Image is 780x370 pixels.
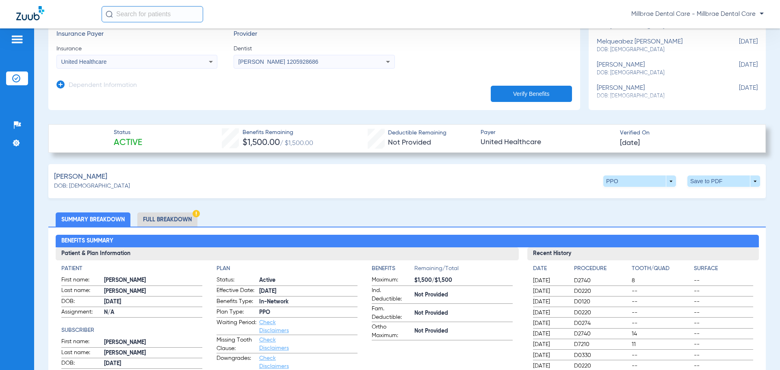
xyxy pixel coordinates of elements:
[694,351,753,359] span: --
[61,308,101,318] span: Assignment:
[694,319,753,327] span: --
[372,323,412,340] span: Ortho Maximum:
[717,38,758,53] span: [DATE]
[372,276,412,286] span: Maximum:
[533,362,567,370] span: [DATE]
[114,128,142,137] span: Status
[533,277,567,285] span: [DATE]
[104,338,202,347] span: [PERSON_NAME]
[388,139,431,146] span: Not Provided
[632,264,691,273] h4: Tooth/Quad
[717,61,758,76] span: [DATE]
[234,30,394,39] h3: Provider
[414,327,513,335] span: Not Provided
[61,326,202,335] app-breakdown-title: Subscriber
[597,84,717,100] div: [PERSON_NAME]
[620,129,752,137] span: Verified On
[193,210,200,217] img: Hazard
[104,298,202,306] span: [DATE]
[238,58,318,65] span: [PERSON_NAME] 1205928686
[106,11,113,18] img: Search Icon
[632,362,691,370] span: --
[574,362,629,370] span: D0220
[104,287,202,296] span: [PERSON_NAME]
[574,351,629,359] span: D0330
[533,340,567,348] span: [DATE]
[597,61,717,76] div: [PERSON_NAME]
[597,69,717,77] span: DOB: [DEMOGRAPHIC_DATA]
[56,247,519,260] h3: Patient & Plan Information
[574,287,629,295] span: D0220
[481,128,613,137] span: Payer
[597,38,717,53] div: melqueabez [PERSON_NAME]
[574,330,629,338] span: D2740
[259,355,289,369] a: Check Disclaimers
[243,138,280,147] span: $1,500.00
[694,330,753,338] span: --
[632,330,691,338] span: 14
[632,298,691,306] span: --
[414,309,513,318] span: Not Provided
[574,298,629,306] span: D0120
[372,286,412,303] span: Ind. Deductible:
[632,287,691,295] span: --
[632,264,691,276] app-breakdown-title: Tooth/Quad
[694,287,753,295] span: --
[597,46,717,54] span: DOB: [DEMOGRAPHIC_DATA]
[234,45,394,53] span: Dentist
[694,298,753,306] span: --
[217,286,256,296] span: Effective Date:
[104,276,202,285] span: [PERSON_NAME]
[632,351,691,359] span: --
[56,30,217,39] h3: Insurance Payer
[574,264,629,276] app-breakdown-title: Procedure
[694,362,753,370] span: --
[574,340,629,348] span: D7210
[217,308,256,318] span: Plan Type:
[632,309,691,317] span: --
[104,359,202,368] span: [DATE]
[56,212,130,227] li: Summary Breakdown
[61,264,202,273] h4: Patient
[533,298,567,306] span: [DATE]
[61,58,107,65] span: United Healthcare
[217,276,256,286] span: Status:
[694,264,753,273] h4: Surface
[61,276,101,286] span: First name:
[104,308,202,317] span: N/A
[259,287,357,296] span: [DATE]
[739,331,780,370] iframe: Chat Widget
[527,247,759,260] h3: Recent History
[533,351,567,359] span: [DATE]
[137,212,197,227] li: Full Breakdown
[574,309,629,317] span: D0220
[259,276,357,285] span: Active
[574,277,629,285] span: D2740
[694,277,753,285] span: --
[217,336,256,353] span: Missing Tooth Clause:
[61,348,101,358] span: Last name:
[574,319,629,327] span: D0274
[631,10,764,18] span: Millbrae Dental Care - Millbrae Dental Care
[694,264,753,276] app-breakdown-title: Surface
[61,338,101,347] span: First name:
[54,172,107,182] span: [PERSON_NAME]
[372,264,414,273] h4: Benefits
[632,277,691,285] span: 8
[217,264,357,273] h4: Plan
[491,86,572,102] button: Verify Benefits
[217,318,256,335] span: Waiting Period:
[481,137,613,147] span: United Healthcare
[372,305,412,322] span: Fam. Deductible:
[632,319,691,327] span: --
[414,276,513,285] span: $1,500/$1,500
[243,128,313,137] span: Benefits Remaining
[54,182,130,190] span: DOB: [DEMOGRAPHIC_DATA]
[533,287,567,295] span: [DATE]
[388,129,446,137] span: Deductible Remaining
[694,309,753,317] span: --
[217,297,256,307] span: Benefits Type:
